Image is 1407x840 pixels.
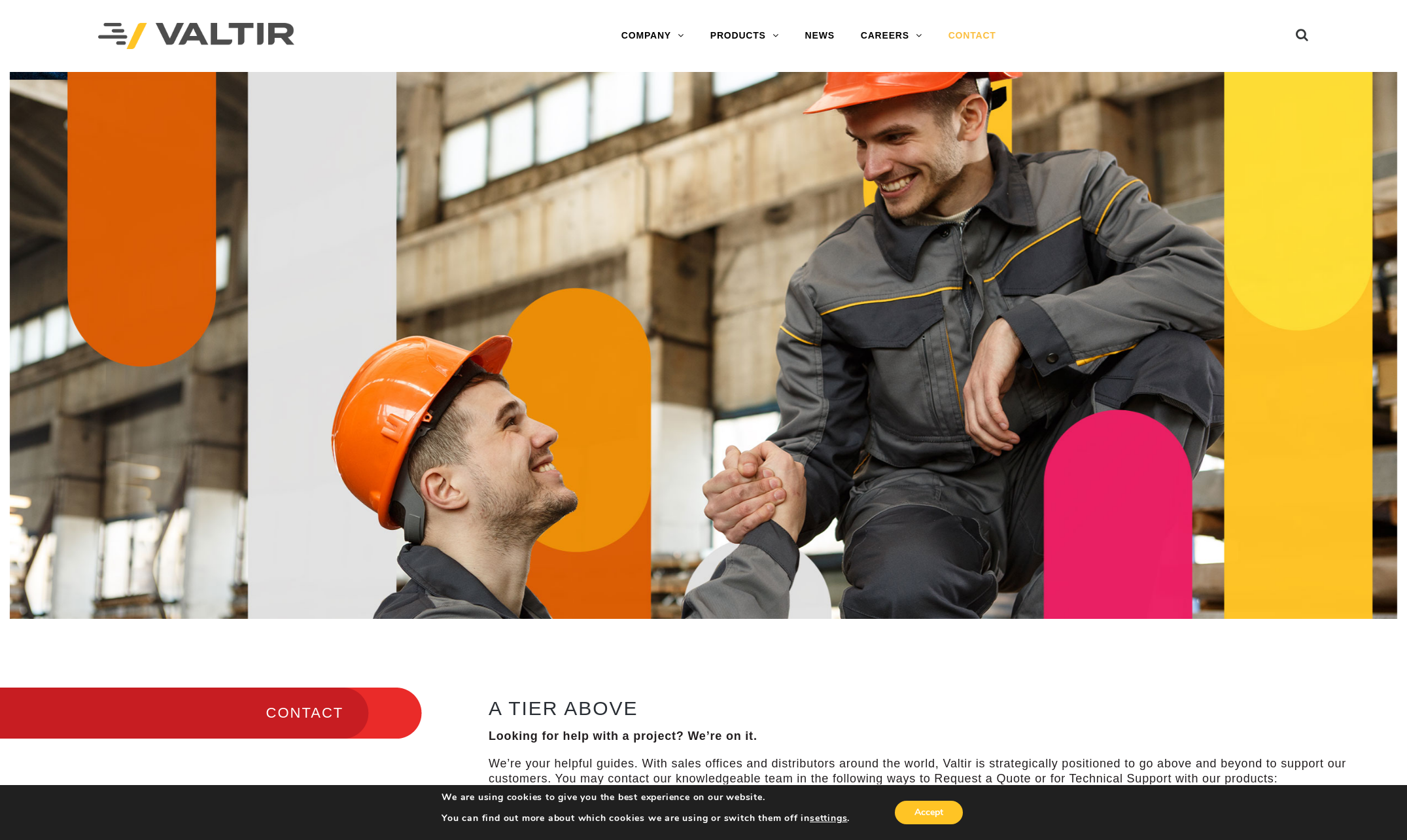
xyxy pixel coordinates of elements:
p: We’re your helpful guides. With sales offices and distributors around the world, Valtir is strate... [489,756,1372,787]
img: Valtir [98,23,294,50]
img: Contact_1 [10,72,1397,619]
p: We are using cookies to give you the best experience on our website. [442,792,850,803]
button: Accept [895,801,963,824]
p: You can find out more about which cookies we are using or switch them off in . [442,813,850,824]
strong: Looking for help with a project? We’re on it. [489,729,757,743]
a: PRODUCTS [697,23,792,49]
a: CAREERS [848,23,935,49]
a: COMPANY [608,23,697,49]
h2: A TIER ABOVE [489,697,1372,719]
a: CONTACT [935,23,1009,49]
button: settings [810,813,847,824]
a: NEWS [792,23,848,49]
